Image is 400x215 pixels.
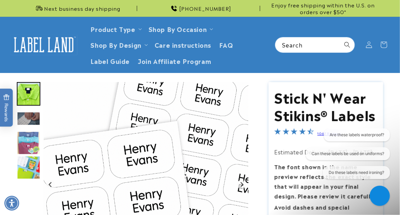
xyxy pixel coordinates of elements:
a: Product Type [91,24,135,33]
button: Search [340,37,355,52]
span: FAQ [219,41,233,48]
button: Next slide [237,180,246,189]
a: FAQ [215,37,237,52]
span: 4.7-star overall rating [274,129,314,137]
a: Label Guide [87,53,134,69]
img: Stick N' Wear® Labels - Label Land [17,156,40,179]
div: Accessibility Menu [4,196,19,211]
iframe: Gorgias live chat messenger [366,183,393,208]
a: Care instructions [151,37,215,52]
span: Rewards [3,94,10,122]
span: Next business day shipping [44,5,121,12]
span: [PHONE_NUMBER] [179,5,232,12]
span: Enjoy free shipping within the U.S. on orders over $50* [263,2,383,15]
strong: The font shown in the name preview reflects the exact style that will appear in your final design... [274,163,375,200]
span: Join Affiliate Program [138,57,211,65]
span: Label Guide [91,57,130,65]
div: Go to slide 2 [17,82,40,106]
summary: Shop By Occasion [145,21,216,37]
p: Estimated Delivery: [274,147,377,157]
img: null [17,112,40,126]
img: Stick N' Wear® Labels - Label Land [17,131,40,155]
div: Go to slide 5 [17,156,40,179]
img: Label Land [10,34,77,55]
a: Shop By Design [91,40,142,49]
iframe: Gorgias live chat conversation starters [300,129,393,185]
a: Label Land [8,32,80,58]
h1: Stick N' Wear Stikins® Labels [274,88,377,123]
div: Go to slide 4 [17,131,40,155]
a: Join Affiliate Program [134,53,215,69]
summary: Product Type [87,21,145,37]
summary: Shop By Design [87,37,151,52]
img: Stick N' Wear® Labels - Label Land [17,82,40,106]
button: Previous slide [46,180,55,189]
div: Go to slide 3 [17,107,40,130]
span: Shop By Occasion [149,25,207,33]
span: Care instructions [155,41,211,48]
